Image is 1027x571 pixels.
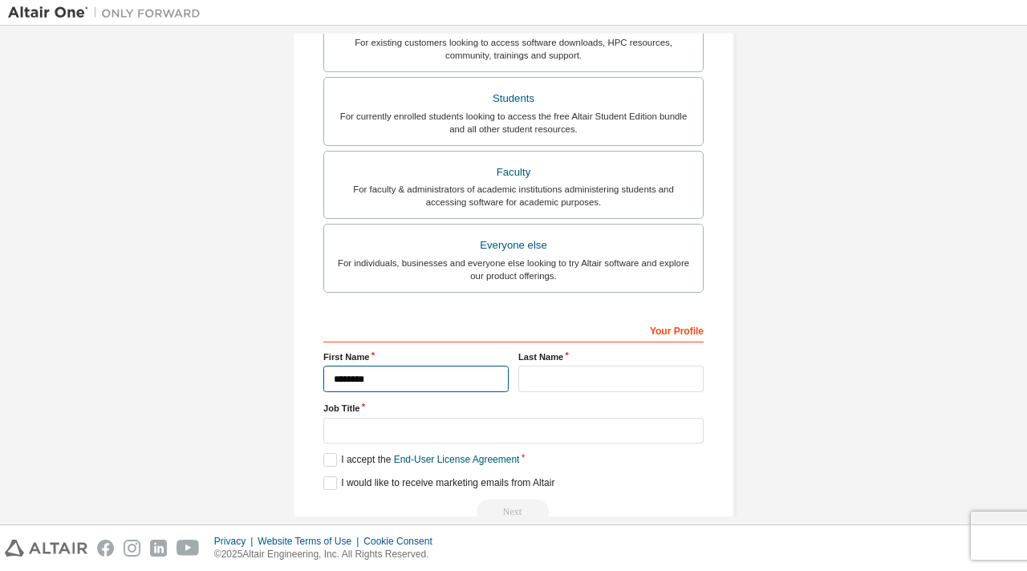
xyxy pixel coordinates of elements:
[323,476,554,490] label: I would like to receive marketing emails from Altair
[334,234,693,257] div: Everyone else
[124,540,140,557] img: instagram.svg
[334,110,693,136] div: For currently enrolled students looking to access the free Altair Student Edition bundle and all ...
[518,350,704,363] label: Last Name
[334,257,693,282] div: For individuals, businesses and everyone else looking to try Altair software and explore our prod...
[323,453,519,467] label: I accept the
[334,161,693,184] div: Faculty
[214,535,258,548] div: Privacy
[258,535,363,548] div: Website Terms of Use
[323,350,509,363] label: First Name
[334,87,693,110] div: Students
[8,5,209,21] img: Altair One
[363,535,441,548] div: Cookie Consent
[394,454,520,465] a: End-User License Agreement
[150,540,167,557] img: linkedin.svg
[323,317,704,342] div: Your Profile
[97,540,114,557] img: facebook.svg
[5,540,87,557] img: altair_logo.svg
[214,548,442,561] p: © 2025 Altair Engineering, Inc. All Rights Reserved.
[177,540,200,557] img: youtube.svg
[323,402,704,415] label: Job Title
[334,36,693,62] div: For existing customers looking to access software downloads, HPC resources, community, trainings ...
[323,500,704,524] div: Read and acccept EULA to continue
[334,183,693,209] div: For faculty & administrators of academic institutions administering students and accessing softwa...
